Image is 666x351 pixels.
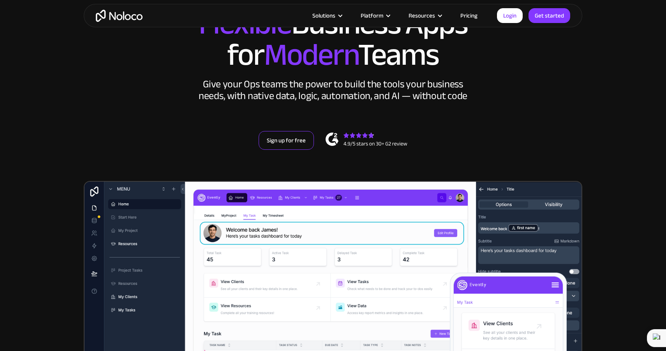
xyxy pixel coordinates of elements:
[451,11,487,21] a: Pricing
[264,26,358,84] span: Modern
[259,131,314,150] a: Sign up for free
[96,10,143,22] a: home
[303,11,351,21] div: Solutions
[92,8,574,71] h2: Business Apps for Teams
[351,11,399,21] div: Platform
[529,8,570,23] a: Get started
[399,11,451,21] div: Resources
[497,8,523,23] a: Login
[197,78,469,102] div: Give your Ops teams the power to build the tools your business needs, with native data, logic, au...
[312,11,335,21] div: Solutions
[409,11,435,21] div: Resources
[361,11,383,21] div: Platform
